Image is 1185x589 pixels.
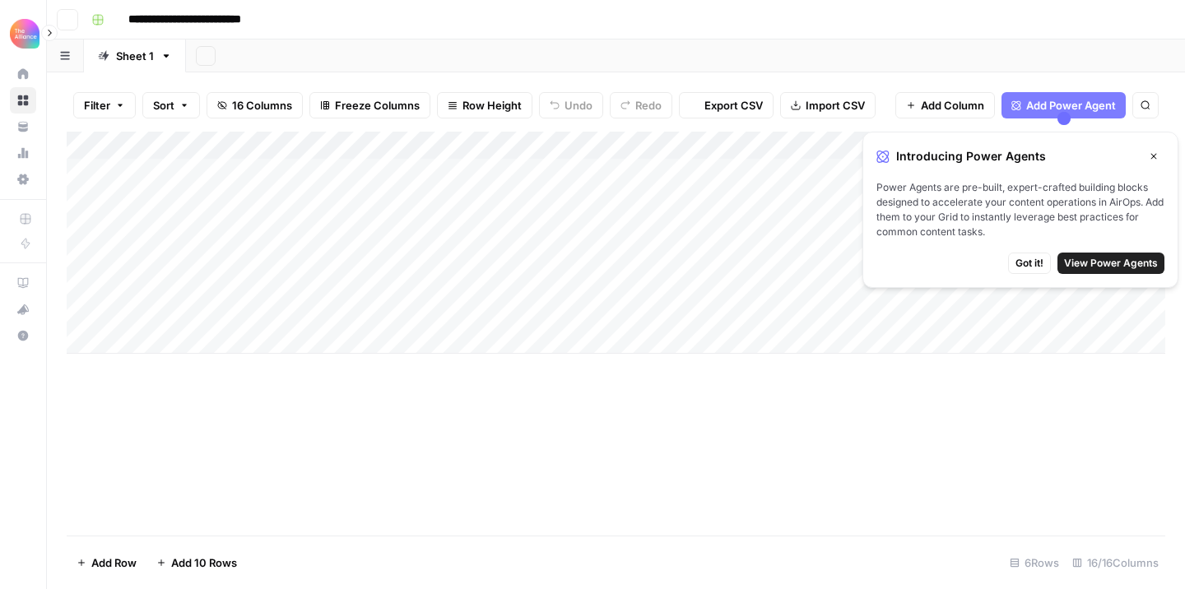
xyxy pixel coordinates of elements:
[10,19,39,49] img: Alliance Logo
[704,97,763,114] span: Export CSV
[1066,550,1165,576] div: 16/16 Columns
[10,270,36,296] a: AirOps Academy
[335,97,420,114] span: Freeze Columns
[1001,92,1126,118] button: Add Power Agent
[153,97,174,114] span: Sort
[10,296,36,322] button: What's new?
[10,61,36,87] a: Home
[11,297,35,322] div: What's new?
[67,550,146,576] button: Add Row
[921,97,984,114] span: Add Column
[10,166,36,192] a: Settings
[171,554,237,571] span: Add 10 Rows
[207,92,303,118] button: 16 Columns
[539,92,603,118] button: Undo
[1008,253,1051,274] button: Got it!
[1057,253,1164,274] button: View Power Agents
[876,146,1164,167] div: Introducing Power Agents
[1026,97,1116,114] span: Add Power Agent
[1003,550,1066,576] div: 6 Rows
[1015,256,1043,271] span: Got it!
[876,180,1164,239] span: Power Agents are pre-built, expert-crafted building blocks designed to accelerate your content op...
[146,550,247,576] button: Add 10 Rows
[10,87,36,114] a: Browse
[10,13,36,54] button: Workspace: Alliance
[1064,256,1158,271] span: View Power Agents
[10,322,36,349] button: Help + Support
[10,114,36,140] a: Your Data
[437,92,532,118] button: Row Height
[635,97,662,114] span: Redo
[780,92,876,118] button: Import CSV
[142,92,200,118] button: Sort
[10,140,36,166] a: Usage
[116,48,154,64] div: Sheet 1
[565,97,592,114] span: Undo
[84,39,186,72] a: Sheet 1
[84,97,110,114] span: Filter
[232,97,292,114] span: 16 Columns
[91,554,137,571] span: Add Row
[610,92,672,118] button: Redo
[73,92,136,118] button: Filter
[895,92,995,118] button: Add Column
[806,97,865,114] span: Import CSV
[679,92,774,118] button: Export CSV
[309,92,430,118] button: Freeze Columns
[462,97,522,114] span: Row Height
